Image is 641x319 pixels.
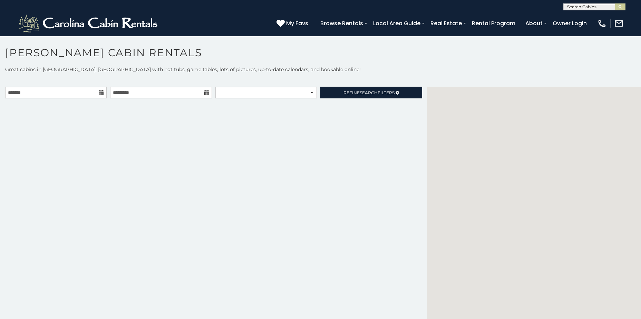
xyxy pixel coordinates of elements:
[320,87,422,98] a: RefineSearchFilters
[522,17,546,29] a: About
[614,19,624,28] img: mail-regular-white.png
[286,19,308,28] span: My Favs
[317,17,367,29] a: Browse Rentals
[427,17,465,29] a: Real Estate
[370,17,424,29] a: Local Area Guide
[549,17,590,29] a: Owner Login
[468,17,519,29] a: Rental Program
[276,19,310,28] a: My Favs
[360,90,378,95] span: Search
[343,90,395,95] span: Refine Filters
[597,19,607,28] img: phone-regular-white.png
[17,13,161,34] img: White-1-2.png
